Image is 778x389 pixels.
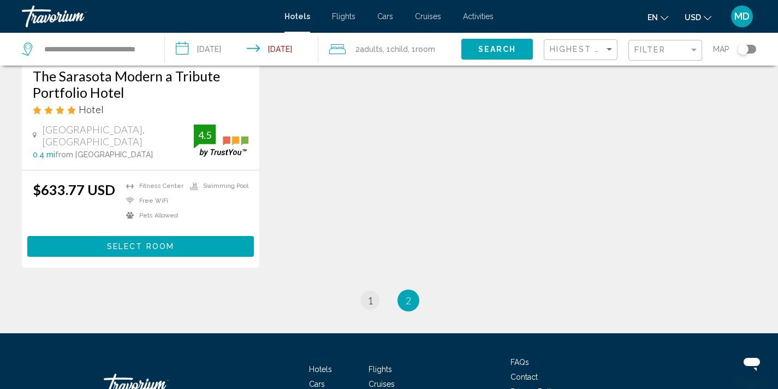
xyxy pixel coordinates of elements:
img: trustyou-badge.svg [194,125,248,157]
a: Cruises [369,380,395,388]
button: Search [461,39,533,59]
div: 4.5 [194,128,216,142]
span: Search [478,45,516,54]
span: , 1 [383,42,408,57]
span: 2 [355,42,383,57]
a: Contact [510,373,538,381]
a: Cars [377,12,393,21]
li: Fitness Center [121,181,185,191]
a: Cruises [415,12,441,21]
span: Adults [360,45,383,54]
span: Map [713,42,729,57]
a: Activities [463,12,494,21]
li: Free WiFi [121,196,185,205]
button: Toggle map [729,44,756,54]
a: Travorium [22,5,274,27]
a: The Sarasota Modern a Tribute Portfolio Hotel [33,68,248,101]
a: Hotels [284,12,310,21]
div: 4 star Hotel [33,103,248,115]
button: Select Room [27,236,254,256]
span: Child [390,45,408,54]
span: 1 [367,294,373,307]
button: Change language [648,9,668,25]
span: 2 [406,294,411,307]
button: Filter [628,39,702,62]
span: Select Room [107,243,174,251]
span: , 1 [408,42,435,57]
span: Filter [634,45,666,54]
span: Highest Quality Rating [550,45,673,54]
button: Travelers: 2 adults, 1 child [318,33,461,66]
a: Hotels [309,365,332,374]
li: Pets Allowed [121,211,185,220]
span: USD [685,13,701,22]
button: Check-in date: Sep 26, 2025 Check-out date: Sep 29, 2025 [165,33,319,66]
span: 0.4 mi [33,150,55,159]
span: from [GEOGRAPHIC_DATA] [55,150,153,159]
a: Cars [309,380,325,388]
span: [GEOGRAPHIC_DATA], [GEOGRAPHIC_DATA] [42,123,194,148]
span: MD [734,11,750,22]
a: Select Room [27,239,254,251]
a: Flights [369,365,392,374]
ins: $633.77 USD [33,181,115,198]
span: Room [415,45,435,54]
button: User Menu [728,5,756,28]
li: Swimming Pool [185,181,248,191]
a: FAQs [510,358,529,367]
iframe: Button to launch messaging window [734,345,769,380]
a: Flights [332,12,355,21]
mat-select: Sort by [550,45,614,55]
ul: Pagination [22,290,756,311]
span: en [648,13,658,22]
span: Hotel [79,103,104,115]
button: Change currency [685,9,711,25]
